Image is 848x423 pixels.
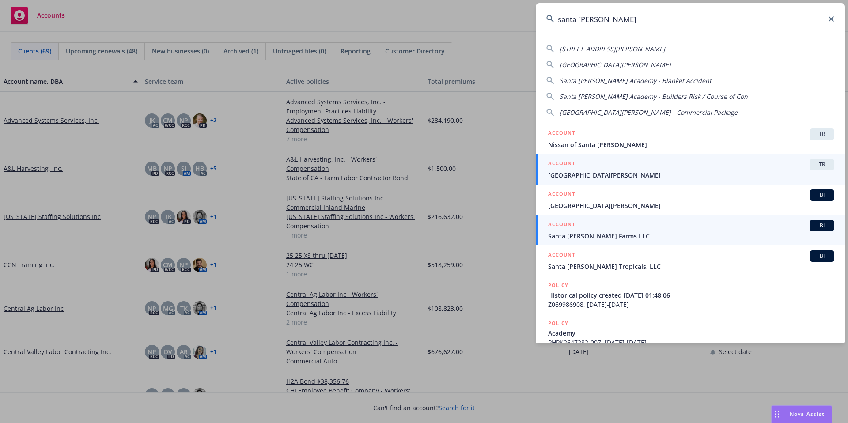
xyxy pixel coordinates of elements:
span: [GEOGRAPHIC_DATA][PERSON_NAME] [548,170,834,180]
span: Santa [PERSON_NAME] Academy - Blanket Accident [560,76,712,85]
span: Z069986908, [DATE]-[DATE] [548,300,834,309]
h5: ACCOUNT [548,189,575,200]
a: ACCOUNTBI[GEOGRAPHIC_DATA][PERSON_NAME] [536,185,845,215]
h5: POLICY [548,319,568,328]
span: BI [813,222,831,230]
h5: ACCOUNT [548,159,575,170]
span: BI [813,191,831,199]
button: Nova Assist [771,405,832,423]
span: [STREET_ADDRESS][PERSON_NAME] [560,45,665,53]
span: PHPK2647282-007, [DATE]-[DATE] [548,338,834,347]
span: Academy [548,329,834,338]
span: [GEOGRAPHIC_DATA][PERSON_NAME] [560,60,671,69]
span: [GEOGRAPHIC_DATA][PERSON_NAME] [548,201,834,210]
span: TR [813,130,831,138]
a: ACCOUNTBISanta [PERSON_NAME] Farms LLC [536,215,845,245]
h5: ACCOUNT [548,220,575,230]
a: POLICYHistorical policy created [DATE] 01:48:06Z069986908, [DATE]-[DATE] [536,276,845,314]
a: ACCOUNTTRNissan of Santa [PERSON_NAME] [536,124,845,154]
span: Nova Assist [790,410,825,418]
a: ACCOUNTBISanta [PERSON_NAME] Tropicals, LLC [536,245,845,276]
h5: ACCOUNT [548,250,575,261]
span: Santa [PERSON_NAME] Tropicals, LLC [548,262,834,271]
span: Historical policy created [DATE] 01:48:06 [548,291,834,300]
a: ACCOUNTTR[GEOGRAPHIC_DATA][PERSON_NAME] [536,154,845,185]
h5: POLICY [548,281,568,290]
a: POLICYAcademyPHPK2647282-007, [DATE]-[DATE] [536,314,845,352]
span: [GEOGRAPHIC_DATA][PERSON_NAME] - Commercial Package [560,108,738,117]
span: Santa [PERSON_NAME] Academy - Builders Risk / Course of Con [560,92,748,101]
span: Santa [PERSON_NAME] Farms LLC [548,231,834,241]
span: BI [813,252,831,260]
input: Search... [536,3,845,35]
span: TR [813,161,831,169]
h5: ACCOUNT [548,128,575,139]
div: Drag to move [772,406,783,423]
span: Nissan of Santa [PERSON_NAME] [548,140,834,149]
